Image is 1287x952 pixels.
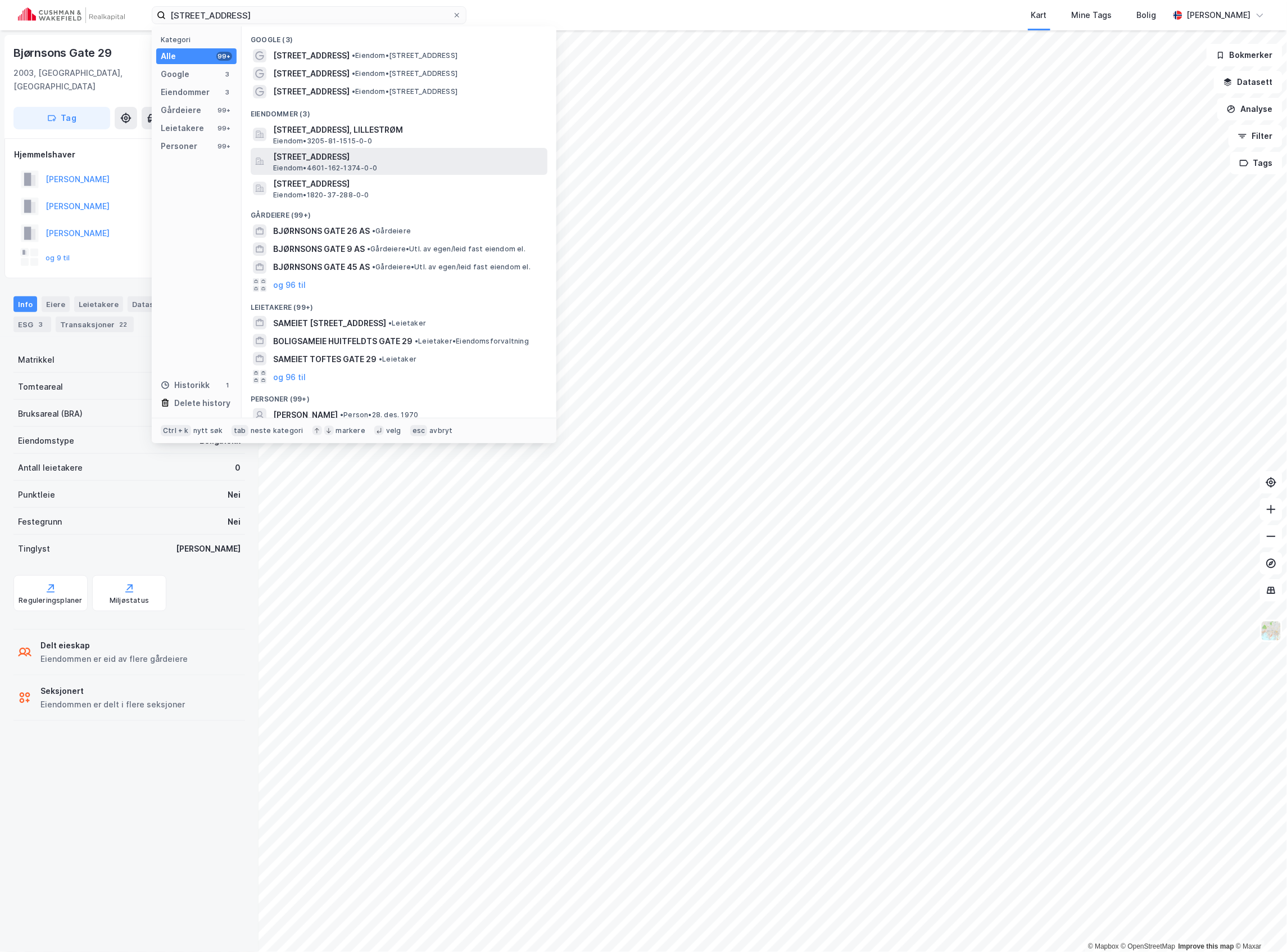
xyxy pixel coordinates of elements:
button: Tag [13,107,110,129]
div: 0 [235,461,241,475]
span: • [367,245,370,253]
div: Gårdeiere [161,103,201,117]
div: Alle [161,49,176,63]
span: • [415,337,418,345]
span: Eiendom • [STREET_ADDRESS] [352,87,457,96]
div: Eiere [42,296,70,312]
div: Gårdeiere (99+) [242,202,556,222]
div: Eiendommen er eid av flere gårdeiere [40,652,188,666]
div: 99+ [216,124,232,133]
div: Eiendommer [161,85,210,99]
div: Bruksareal (BRA) [18,407,83,421]
div: 3 [223,88,232,97]
div: Historikk [161,378,210,392]
span: BJØRNSONS GATE 9 AS [273,242,365,256]
div: Eiendommer (3) [242,101,556,121]
div: Bjørnsons Gate 29 [13,44,114,62]
div: Matrikkel [18,353,55,367]
div: Ctrl + k [161,425,191,436]
div: Nei [228,515,241,529]
span: • [340,410,343,419]
div: [PERSON_NAME] [1187,8,1251,22]
div: 2003, [GEOGRAPHIC_DATA], [GEOGRAPHIC_DATA] [13,66,181,93]
span: BJØRNSONS GATE 26 AS [273,224,370,238]
div: ESG [13,317,51,332]
div: Delete history [174,396,230,410]
span: [STREET_ADDRESS] [273,67,350,80]
div: Tomteareal [18,380,63,394]
div: markere [336,426,365,435]
div: Leietakere [74,296,123,312]
span: Gårdeiere • Utl. av egen/leid fast eiendom el. [367,245,525,254]
span: • [388,319,392,327]
span: Person • 28. des. 1970 [340,410,418,419]
span: • [352,69,355,78]
div: Kart [1031,8,1047,22]
div: 99+ [216,52,232,61]
span: Eiendom • [STREET_ADDRESS] [352,69,457,78]
div: Kategori [161,35,237,44]
div: 99+ [216,142,232,151]
div: Personer [161,139,197,153]
a: Mapbox [1088,942,1119,950]
div: Datasett [128,296,170,312]
div: Personer (99+) [242,386,556,406]
div: Reguleringsplaner [19,596,82,605]
span: BOLIGSAMEIE HUITFELDTS GATE 29 [273,335,413,348]
div: tab [232,425,248,436]
span: • [379,355,382,363]
div: Antall leietakere [18,461,83,475]
div: 3 [35,319,47,330]
div: Hjemmelshaver [14,148,244,161]
div: Punktleie [18,488,55,502]
span: Eiendom • 4601-162-1374-0-0 [273,164,377,173]
a: Improve this map [1179,942,1234,950]
span: Eiendom • [STREET_ADDRESS] [352,51,457,60]
div: 99+ [216,106,232,115]
button: Datasett [1214,71,1283,93]
div: Festegrunn [18,515,62,529]
div: Leietakere (99+) [242,294,556,314]
div: avbryt [429,426,452,435]
span: [STREET_ADDRESS] [273,49,350,62]
div: Bolig [1137,8,1157,22]
div: Leietakere [161,121,204,135]
div: Kontrollprogram for chat [1231,898,1287,952]
input: Søk på adresse, matrikkel, gårdeiere, leietakere eller personer [166,7,452,24]
span: SAMEIET [STREET_ADDRESS] [273,317,386,330]
div: 22 [117,319,129,330]
div: Miljøstatus [110,596,149,605]
div: Info [13,296,37,312]
button: Tags [1230,152,1283,174]
span: Eiendom • 1820-37-288-0-0 [273,191,369,200]
span: [STREET_ADDRESS] [273,85,350,98]
div: Nei [228,488,241,502]
img: Z [1261,620,1282,642]
div: velg [386,426,401,435]
div: [PERSON_NAME] [176,542,241,556]
span: • [352,87,355,96]
span: • [372,263,375,271]
span: [STREET_ADDRESS], LILLESTRØM [273,123,543,137]
div: Transaksjoner [56,317,134,332]
button: og 96 til [273,278,306,292]
span: Leietaker [388,319,426,328]
button: og 96 til [273,370,306,383]
div: 1 [223,381,232,390]
a: OpenStreetMap [1121,942,1176,950]
button: Bokmerker [1207,44,1283,66]
iframe: Chat Widget [1231,898,1287,952]
span: [STREET_ADDRESS] [273,150,543,164]
div: Tinglyst [18,542,50,556]
span: [PERSON_NAME] [273,408,338,422]
span: • [372,227,375,235]
div: Mine Tags [1072,8,1112,22]
div: esc [410,425,428,436]
div: Delt eieskap [40,639,188,652]
span: • [352,51,355,60]
span: [STREET_ADDRESS] [273,177,543,191]
div: neste kategori [251,426,303,435]
div: nytt søk [193,426,223,435]
div: 3 [223,70,232,79]
button: Filter [1229,125,1283,147]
